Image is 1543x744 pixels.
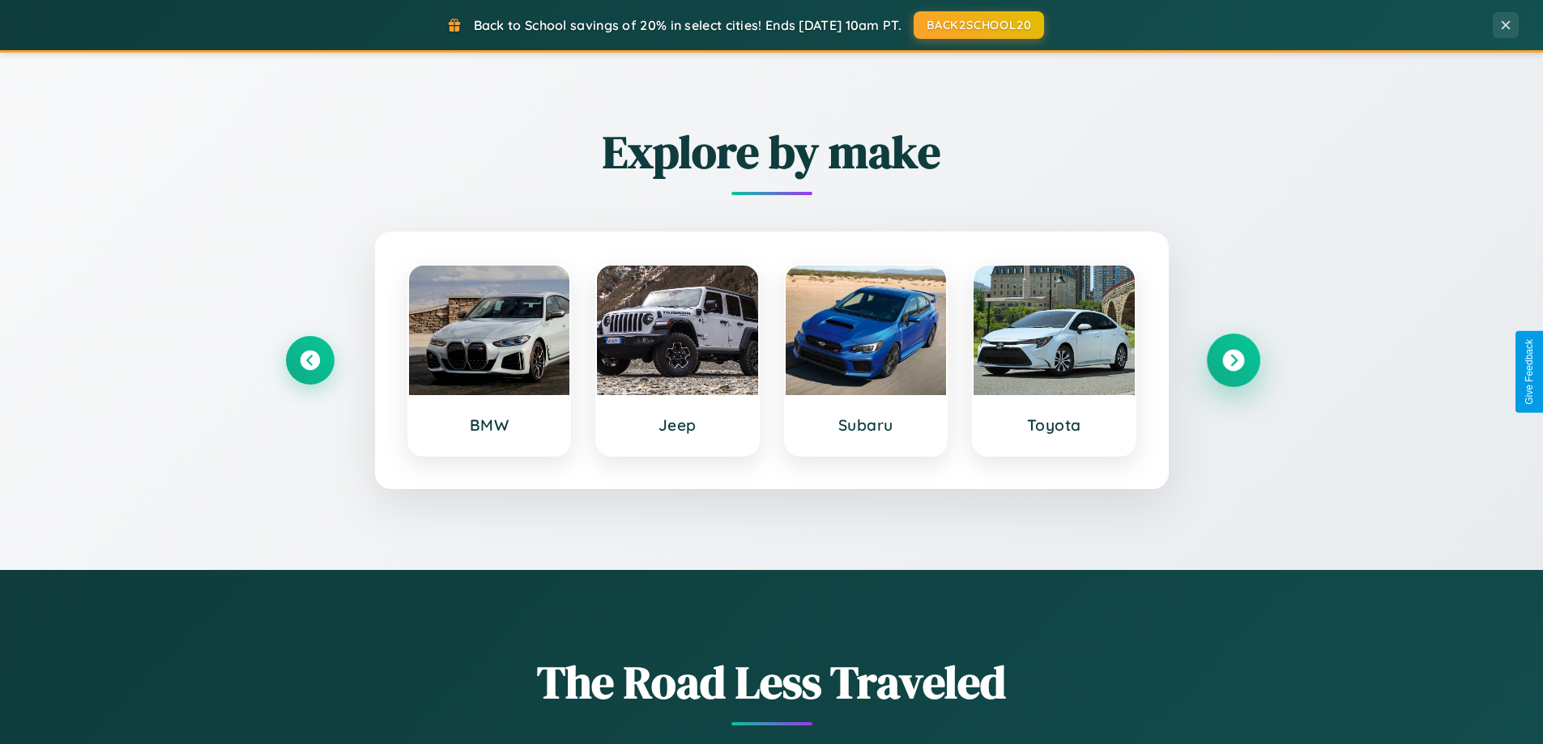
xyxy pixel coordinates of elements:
[914,11,1044,39] button: BACK2SCHOOL20
[286,121,1258,183] h2: Explore by make
[474,17,902,33] span: Back to School savings of 20% in select cities! Ends [DATE] 10am PT.
[286,651,1258,713] h1: The Road Less Traveled
[425,415,554,435] h3: BMW
[1524,339,1535,405] div: Give Feedback
[990,415,1119,435] h3: Toyota
[802,415,931,435] h3: Subaru
[613,415,742,435] h3: Jeep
